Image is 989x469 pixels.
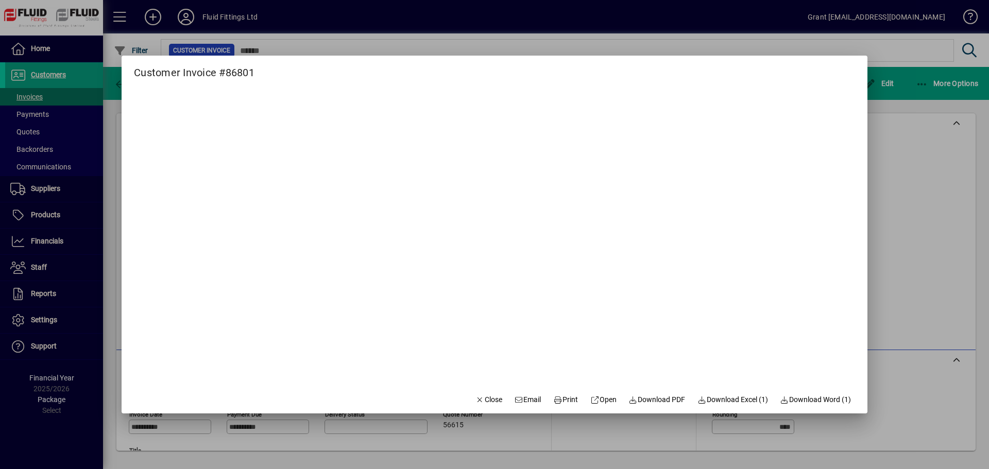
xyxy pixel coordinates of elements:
button: Download Word (1) [776,391,856,409]
span: Print [553,394,578,405]
span: Close [475,394,502,405]
span: Download Excel (1) [697,394,768,405]
button: Print [549,391,582,409]
a: Open [586,391,621,409]
button: Download Excel (1) [693,391,772,409]
span: Email [515,394,541,405]
span: Download PDF [629,394,686,405]
h2: Customer Invoice #86801 [122,56,267,81]
span: Open [590,394,617,405]
button: Close [471,391,506,409]
span: Download Word (1) [780,394,851,405]
button: Email [510,391,545,409]
a: Download PDF [625,391,690,409]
